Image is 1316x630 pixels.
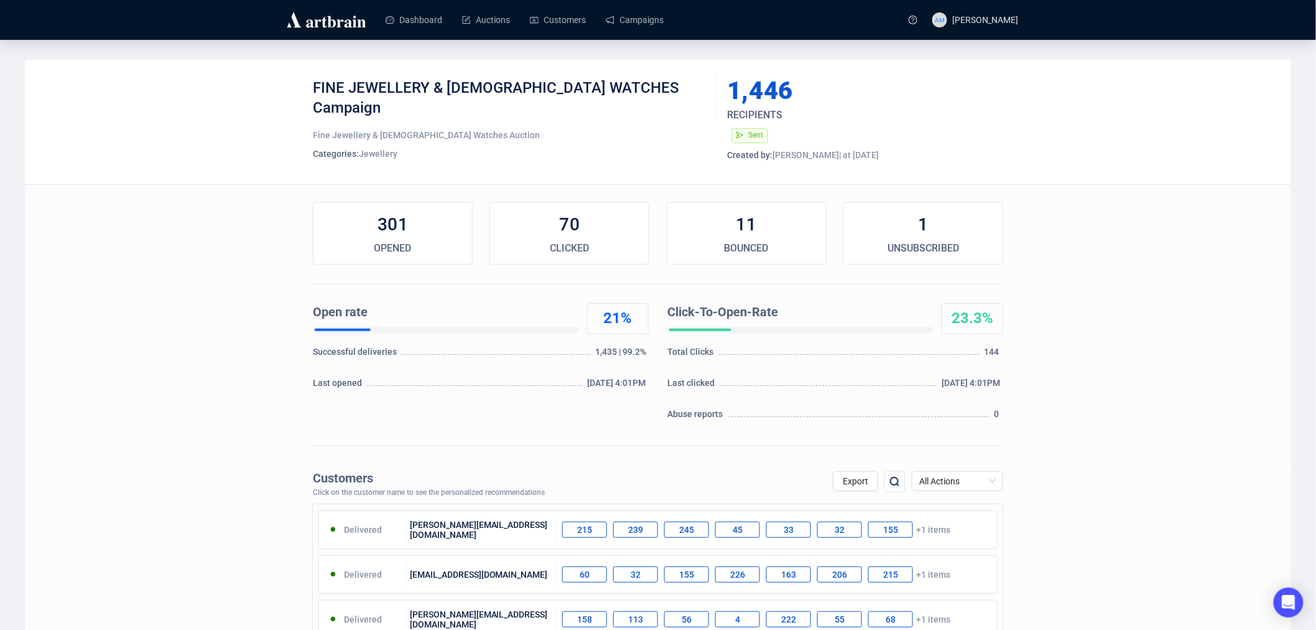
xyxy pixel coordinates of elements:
div: 32 [817,522,862,538]
div: 222 [766,611,811,628]
div: 239 [613,522,658,538]
div: [PERSON_NAME][EMAIL_ADDRESS][DOMAIN_NAME] [407,517,557,542]
div: 1,435 | 99.2% [595,346,649,364]
div: +1 items [556,562,997,587]
img: search.png [887,474,902,489]
div: [DATE] 4:01PM [587,377,649,395]
div: Successful deliveries [313,346,399,364]
div: 113 [613,611,658,628]
div: [PERSON_NAME] | at [DATE] [727,149,1003,161]
div: Total Clicks [667,346,717,364]
span: Categories: [313,149,359,159]
div: +1 items [556,517,997,542]
div: 4 [715,611,760,628]
div: 55 [817,611,862,628]
div: 56 [664,611,709,628]
div: 163 [766,567,811,583]
span: Created by: [727,150,772,160]
div: 215 [868,567,913,583]
div: 21% [588,309,648,329]
div: Abuse reports [667,408,726,426]
div: 70 [490,212,649,237]
div: [EMAIL_ADDRESS][DOMAIN_NAME] [407,562,557,587]
div: 33 [766,522,811,538]
div: 144 [985,346,1003,364]
div: 301 [313,212,472,237]
div: 32 [613,567,658,583]
span: All Actions [919,472,996,491]
div: 1,446 [727,78,945,103]
a: Campaigns [606,4,664,36]
div: 155 [868,522,913,538]
div: 11 [667,212,826,237]
div: Open Intercom Messenger [1274,588,1304,618]
div: 68 [868,611,913,628]
div: Last clicked [667,377,718,395]
div: [DATE] 4:01PM [942,377,1003,395]
div: Jewellery [313,148,708,160]
span: [PERSON_NAME] [952,15,1019,25]
div: OPENED [313,241,472,256]
button: Export [833,471,878,491]
div: Click on the customer name to see the personalized recommendations [313,489,545,497]
a: Auctions [462,4,510,36]
div: 245 [664,522,709,538]
div: UNSUBSCRIBED [844,241,1003,256]
div: 1 [844,212,1003,237]
div: 215 [562,522,607,538]
div: BOUNCED [667,241,826,256]
div: RECIPIENTS [727,108,956,123]
div: 158 [562,611,607,628]
span: send [736,131,744,139]
div: Open rate [313,303,574,322]
span: Sent [748,131,763,139]
div: 60 [562,567,607,583]
div: Delivered [319,562,407,587]
div: Customers [313,471,545,486]
div: 23.3% [942,309,1003,329]
div: 45 [715,522,760,538]
span: AM [935,14,944,24]
div: Fine Jewellery & [DEMOGRAPHIC_DATA] Watches Auction [313,129,708,141]
div: Delivered [319,517,407,542]
div: 155 [664,567,709,583]
div: FINE JEWELLERY & [DEMOGRAPHIC_DATA] WATCHES Campaign [313,78,708,116]
div: 206 [817,567,862,583]
div: 0 [994,408,1003,426]
a: Dashboard [386,4,442,36]
span: question-circle [909,16,917,24]
span: Export [843,476,868,486]
a: Customers [530,4,586,36]
img: logo [285,10,368,30]
div: CLICKED [490,241,649,256]
div: 226 [715,567,760,583]
div: Last opened [313,377,365,395]
div: Click-To-Open-Rate [667,303,929,322]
